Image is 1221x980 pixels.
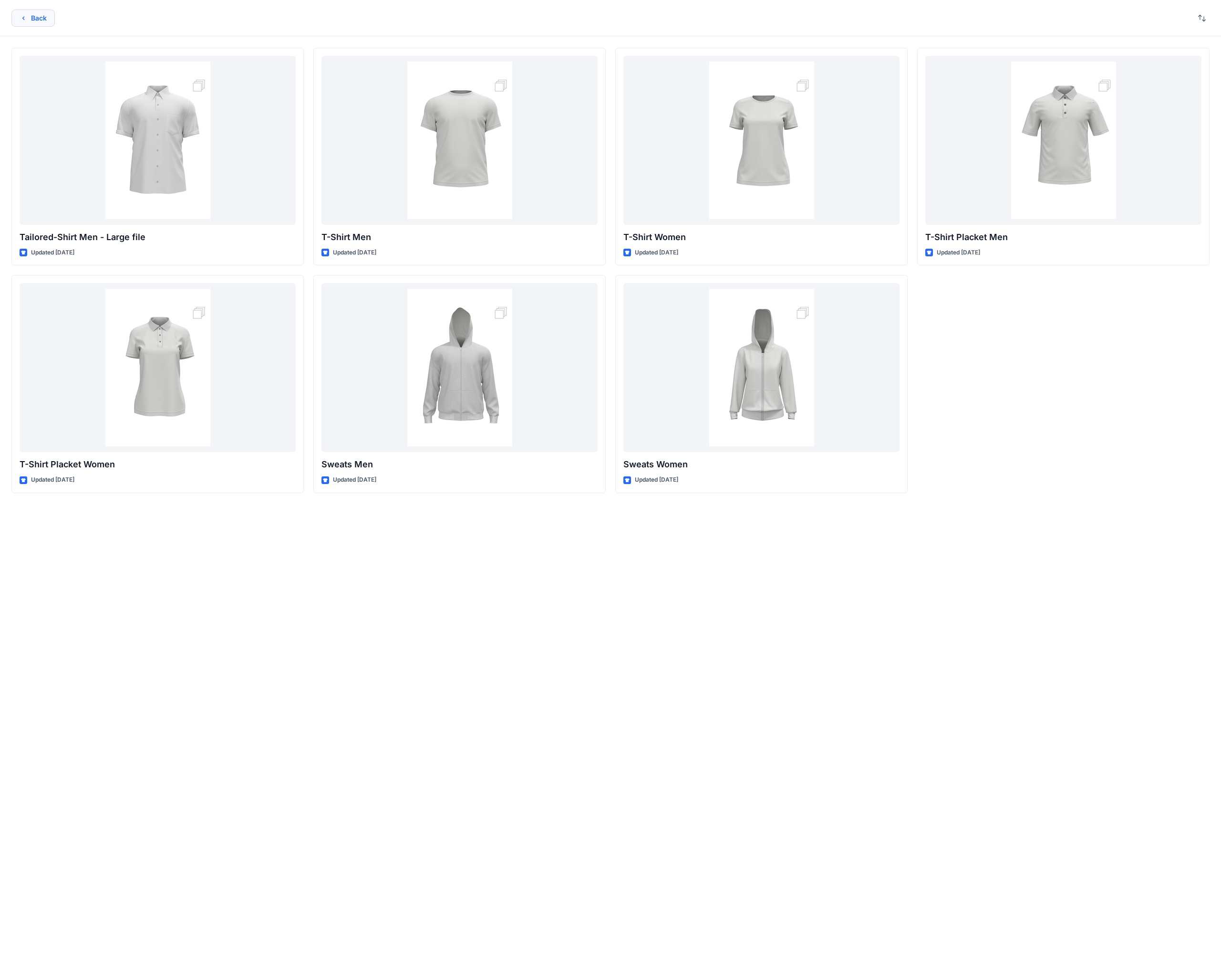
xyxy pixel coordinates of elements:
[937,248,980,258] p: Updated [DATE]
[321,283,598,452] a: Sweats Men
[333,475,376,485] p: Updated [DATE]
[635,475,678,485] p: Updated [DATE]
[925,56,1201,225] a: T-Shirt Placket Men
[623,458,900,471] p: Sweats Women
[20,56,296,225] a: Tailored-Shirt Men - Large file
[333,248,376,258] p: Updated [DATE]
[623,56,900,225] a: T-Shirt Women
[623,283,900,452] a: Sweats Women
[31,475,74,485] p: Updated [DATE]
[321,56,598,225] a: T-Shirt Men
[20,458,296,471] p: T-Shirt Placket Women
[321,231,598,244] p: T-Shirt Men
[20,231,296,244] p: Tailored-Shirt Men - Large file
[635,248,678,258] p: Updated [DATE]
[623,231,900,244] p: T-Shirt Women
[20,283,296,452] a: T-Shirt Placket Women
[31,248,74,258] p: Updated [DATE]
[11,10,55,27] button: Back
[321,458,598,471] p: Sweats Men
[925,231,1201,244] p: T-Shirt Placket Men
